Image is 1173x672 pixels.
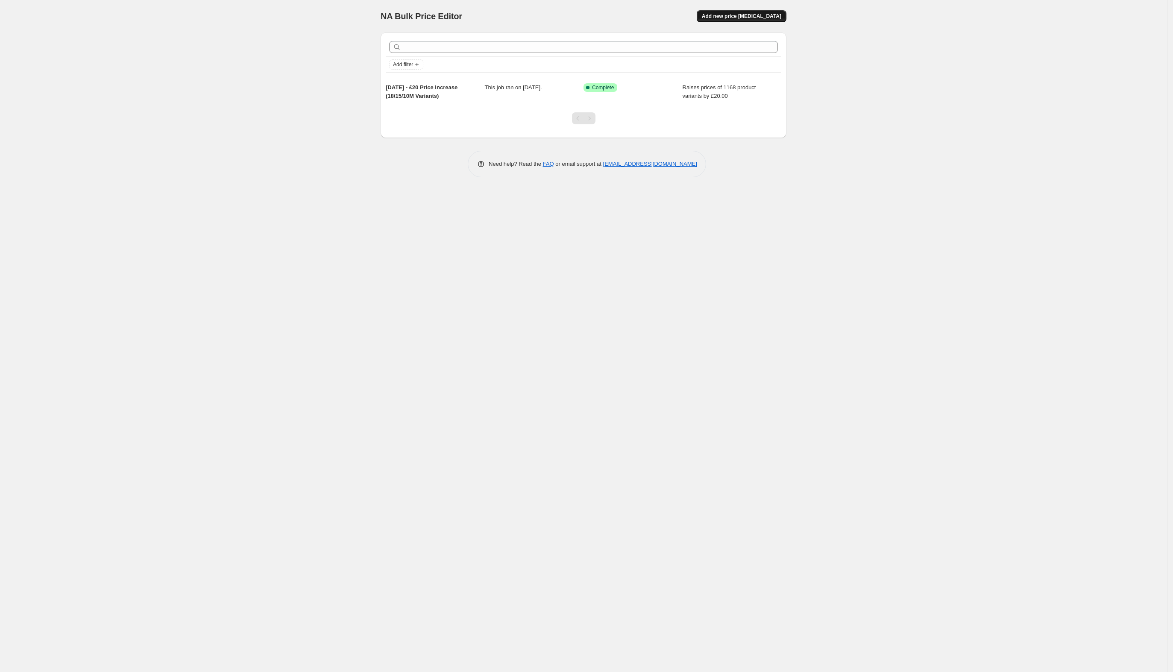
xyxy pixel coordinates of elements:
[485,84,542,91] span: This job ran on [DATE].
[592,84,614,91] span: Complete
[393,61,413,68] span: Add filter
[603,161,697,167] a: [EMAIL_ADDRESS][DOMAIN_NAME]
[386,84,457,99] span: [DATE] - £20 Price Increase (18/15/10M Variants)
[381,12,462,21] span: NA Bulk Price Editor
[554,161,603,167] span: or email support at
[683,84,756,99] span: Raises prices of 1168 product variants by £20.00
[389,59,423,70] button: Add filter
[702,13,781,20] span: Add new price [MEDICAL_DATA]
[697,10,786,22] button: Add new price [MEDICAL_DATA]
[572,112,595,124] nav: Pagination
[543,161,554,167] a: FAQ
[489,161,543,167] span: Need help? Read the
